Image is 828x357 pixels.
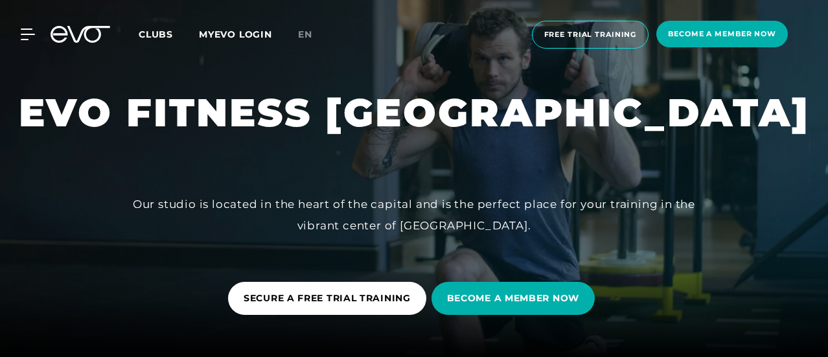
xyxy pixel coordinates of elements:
[19,89,810,136] font: EVO FITNESS [GEOGRAPHIC_DATA]
[199,29,272,40] a: MYEVO LOGIN
[228,272,431,325] a: SECURE A FREE TRIAL TRAINING
[139,29,173,40] font: Clubs
[447,292,579,304] font: BECOME A MEMBER NOW
[244,292,411,304] font: SECURE A FREE TRIAL TRAINING
[133,198,695,231] font: Our studio is located in the heart of the capital and is the perfect place for your training in t...
[528,21,653,49] a: Free trial training
[431,272,600,325] a: BECOME A MEMBER NOW
[298,27,328,42] a: en
[544,30,637,39] font: Free trial training
[139,28,199,40] a: Clubs
[298,29,312,40] font: en
[652,21,792,49] a: Become a member now
[668,29,776,38] font: Become a member now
